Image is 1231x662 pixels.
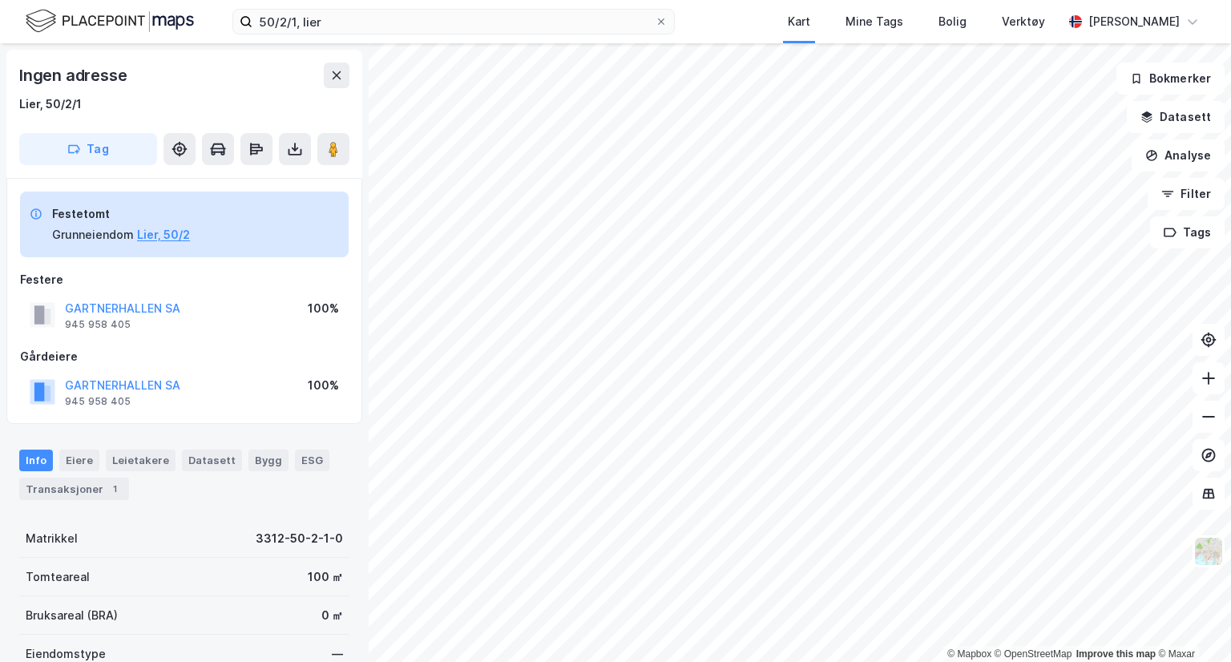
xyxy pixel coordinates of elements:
div: 945 958 405 [65,318,131,331]
button: Datasett [1127,101,1225,133]
div: 3312-50-2-1-0 [256,529,343,548]
div: 1 [107,481,123,497]
button: Tag [19,133,157,165]
div: Transaksjoner [19,478,129,500]
div: Mine Tags [846,12,903,31]
div: [PERSON_NAME] [1088,12,1180,31]
iframe: Chat Widget [1151,585,1231,662]
img: Z [1193,536,1224,567]
div: Kontrollprogram for chat [1151,585,1231,662]
div: 100% [308,376,339,395]
div: ESG [295,450,329,470]
div: Festere [20,270,349,289]
div: Grunneiendom [52,225,134,244]
a: OpenStreetMap [995,648,1072,660]
div: Kart [788,12,810,31]
div: Gårdeiere [20,347,349,366]
div: Bolig [938,12,967,31]
div: Bygg [248,450,289,470]
button: Bokmerker [1116,63,1225,95]
img: logo.f888ab2527a4732fd821a326f86c7f29.svg [26,7,194,35]
div: Festetomt [52,204,190,224]
div: Verktøy [1002,12,1045,31]
div: 100% [308,299,339,318]
div: Leietakere [106,450,176,470]
div: Datasett [182,450,242,470]
div: Eiere [59,450,99,470]
div: 0 ㎡ [321,606,343,625]
input: Søk på adresse, matrikkel, gårdeiere, leietakere eller personer [252,10,655,34]
button: Filter [1148,178,1225,210]
div: Lier, 50/2/1 [19,95,82,114]
div: Info [19,450,53,470]
button: Tags [1150,216,1225,248]
button: Lier, 50/2 [137,225,190,244]
div: 100 ㎡ [308,567,343,587]
a: Improve this map [1076,648,1156,660]
button: Analyse [1132,139,1225,172]
a: Mapbox [947,648,991,660]
div: Matrikkel [26,529,78,548]
div: Tomteareal [26,567,90,587]
div: Bruksareal (BRA) [26,606,118,625]
div: 945 958 405 [65,395,131,408]
div: Ingen adresse [19,63,130,88]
